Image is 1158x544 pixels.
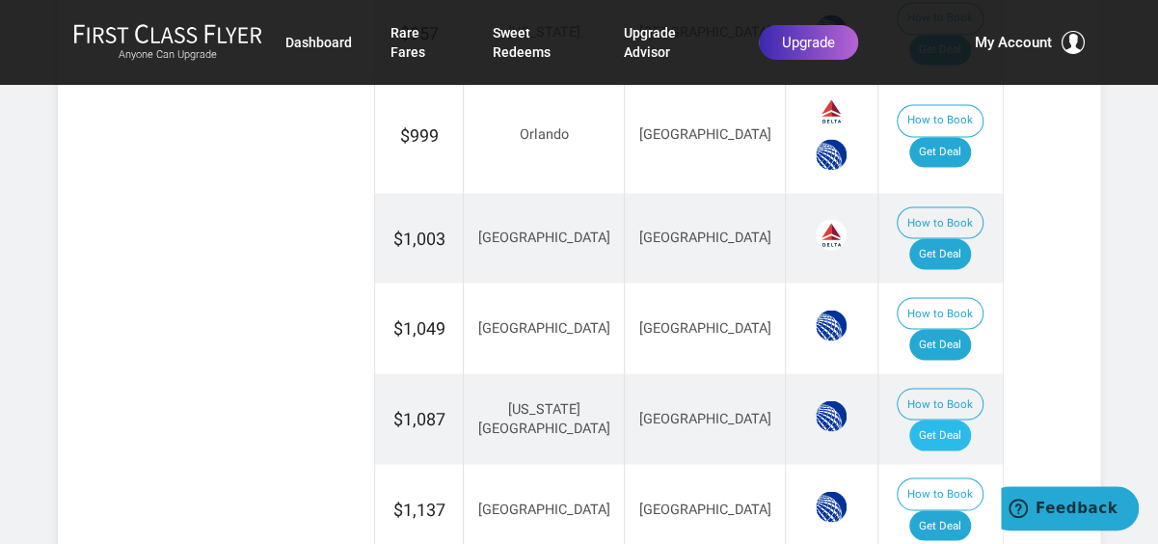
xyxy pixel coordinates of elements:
span: $1,049 [393,317,445,338]
span: [GEOGRAPHIC_DATA] [478,319,610,336]
button: How to Book [897,388,983,421]
a: Rare Fares [390,15,453,69]
span: United [816,139,847,170]
button: How to Book [897,104,983,137]
button: How to Book [897,297,983,330]
span: United [816,310,847,340]
button: How to Book [897,477,983,510]
a: Upgrade [759,25,858,60]
a: Get Deal [909,420,971,450]
small: Anyone Can Upgrade [73,48,262,62]
a: Get Deal [909,238,971,269]
button: My Account [975,31,1085,54]
span: $1,003 [393,228,445,248]
a: Get Deal [909,329,971,360]
span: [GEOGRAPHIC_DATA] [639,126,771,143]
img: First Class Flyer [73,23,262,43]
span: [US_STATE][GEOGRAPHIC_DATA] [478,400,610,437]
span: [GEOGRAPHIC_DATA] [639,229,771,245]
span: United [816,491,847,522]
iframe: Opens a widget where you can find more information [1001,486,1139,534]
span: Delta Airlines [816,95,847,126]
span: Orlando [520,126,569,143]
span: $999 [400,125,439,146]
a: Get Deal [909,510,971,541]
span: [GEOGRAPHIC_DATA] [478,501,610,517]
span: [GEOGRAPHIC_DATA] [639,319,771,336]
a: Upgrade Advisor [624,15,720,69]
a: First Class FlyerAnyone Can Upgrade [73,23,262,62]
button: How to Book [897,206,983,239]
a: Sweet Redeems [493,15,586,69]
span: United [816,400,847,431]
span: Delta Airlines [816,219,847,250]
span: $1,137 [393,499,445,519]
a: Get Deal [909,137,971,168]
span: [GEOGRAPHIC_DATA] [639,410,771,426]
a: Dashboard [285,25,352,60]
span: [GEOGRAPHIC_DATA] [478,229,610,245]
span: [GEOGRAPHIC_DATA] [639,501,771,517]
span: $1,087 [393,408,445,428]
span: My Account [975,31,1052,54]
